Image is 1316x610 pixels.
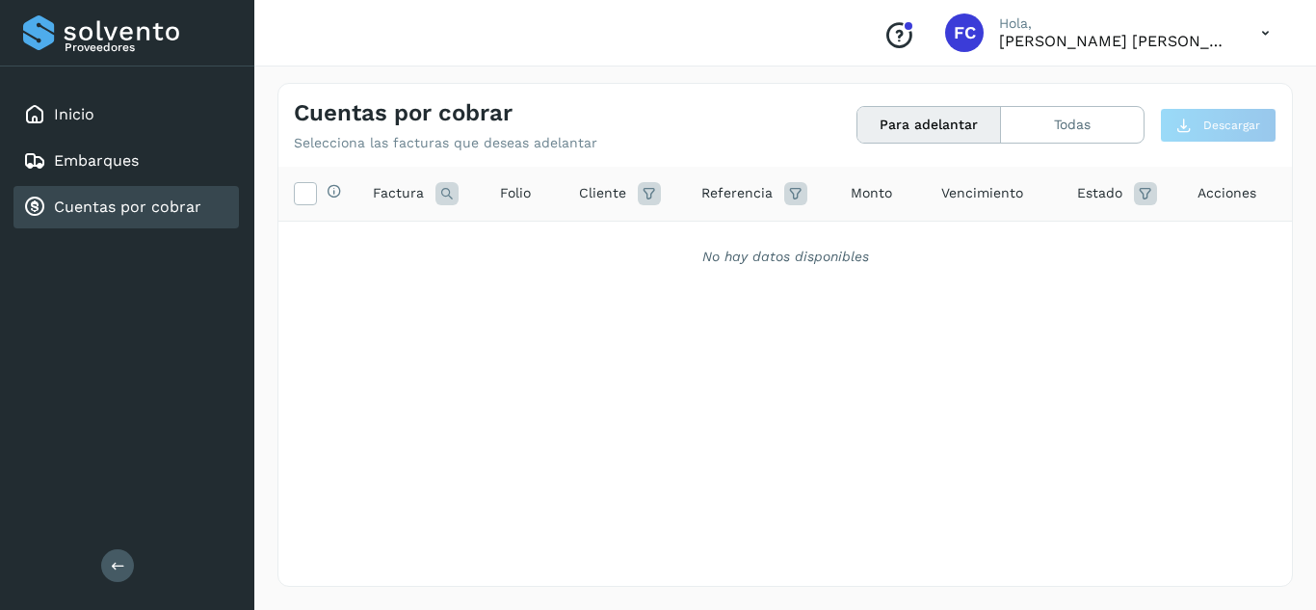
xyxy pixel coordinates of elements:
span: Acciones [1198,183,1256,203]
div: Inicio [13,93,239,136]
a: Inicio [54,105,94,123]
div: No hay datos disponibles [303,247,1267,267]
button: Para adelantar [857,107,1001,143]
button: Todas [1001,107,1144,143]
div: Embarques [13,140,239,182]
a: Cuentas por cobrar [54,198,201,216]
p: Proveedores [65,40,231,54]
a: Embarques [54,151,139,170]
span: Monto [851,183,892,203]
div: Cuentas por cobrar [13,186,239,228]
p: Hola, [999,15,1230,32]
span: Referencia [701,183,773,203]
p: FRANCO CUEVAS CLARA [999,32,1230,50]
span: Folio [500,183,531,203]
p: Selecciona las facturas que deseas adelantar [294,135,597,151]
span: Descargar [1203,117,1260,134]
h4: Cuentas por cobrar [294,99,513,127]
span: Estado [1077,183,1122,203]
span: Vencimiento [941,183,1023,203]
span: Cliente [579,183,626,203]
button: Descargar [1160,108,1277,143]
span: Factura [373,183,424,203]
